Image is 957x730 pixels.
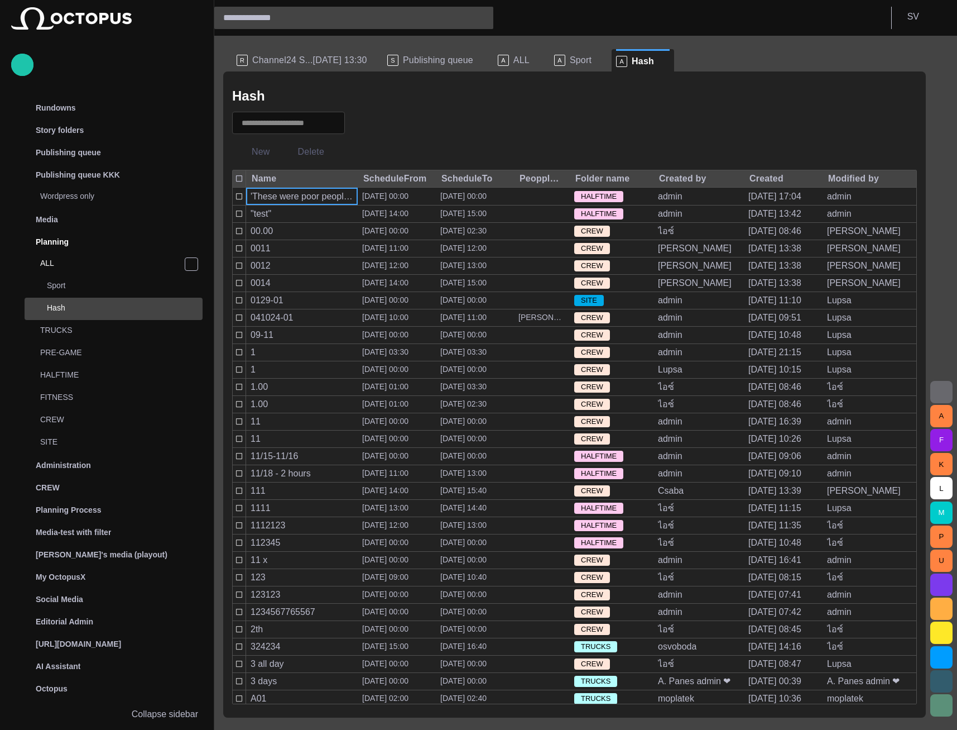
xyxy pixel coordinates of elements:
[748,589,801,601] div: 14/11/2023 07:41
[362,257,431,274] div: 29/08/2023 12:00
[574,416,610,427] span: CREW
[514,312,570,323] div: Adam Panes
[612,49,674,71] div: AHash
[658,502,674,514] div: ไอซ์
[658,658,674,670] div: ไอซ์
[748,693,801,705] div: 30/04/2024 10:36
[132,708,198,721] p: Collapse sidebar
[827,277,901,289] div: Vasyliev
[440,552,509,569] div: 11/09/2023 00:00
[748,502,801,514] div: 04/04/2023 11:15
[748,208,801,220] div: 11/05/2022 13:42
[251,242,271,255] div: 0011
[440,240,509,257] div: 29/08/2023 12:00
[440,188,509,205] div: 02/05/2021 00:00
[18,365,203,387] div: HALFTIME
[237,55,248,66] p: R
[574,191,623,202] span: HALFTIME
[574,572,610,583] span: CREW
[440,569,509,586] div: 04/12/2023 10:40
[47,302,203,313] p: Hash
[574,243,610,254] span: CREW
[251,190,353,203] div: 'These were poor people who were torn to pieces' - Afghanistan blast witness,'These were poor peo...
[36,527,111,538] p: Media-test with filter
[659,173,706,184] div: Created by
[658,225,674,237] div: ไอซ์
[362,604,431,621] div: 14/11/2023 00:00
[574,208,623,220] span: HALFTIME
[251,519,285,532] div: 1112123
[36,616,93,627] p: Editorial Admin
[748,519,801,532] div: 31/10/2022 11:35
[748,641,801,653] div: 18/10/2023 14:16
[251,641,280,653] div: 324234
[362,569,431,586] div: 04/12/2023 09:00
[930,502,953,524] button: M
[440,690,509,707] div: 09/04/2024 02:40
[748,606,801,618] div: 14/11/2023 07:42
[658,416,682,428] div: admin
[251,260,271,272] div: 0012
[574,468,623,479] span: HALFTIME
[827,398,843,411] div: ไอซ์
[251,693,266,705] div: A01
[658,589,682,601] div: admin
[748,277,801,289] div: 20/09/2023 13:38
[362,379,431,395] div: 28/11/2023 01:00
[440,361,509,378] div: 30/11/2023 00:00
[36,214,58,225] p: Media
[748,381,801,393] div: 28/11/2023 08:46
[251,346,256,359] div: 1
[362,344,431,361] div: 04/09/2023 03:30
[658,571,674,584] div: ไอซ์
[25,298,203,320] div: Hash
[748,294,801,307] div: 29/01/2021 11:10
[827,208,852,220] div: admin
[362,552,431,569] div: 11/09/2023 00:00
[40,414,203,425] p: CREW
[36,460,91,471] p: Administration
[440,673,509,690] div: 05/08/2023 00:00
[362,448,431,465] div: 15/11/2022 00:00
[383,49,493,71] div: SPublishing queue
[898,7,950,27] button: SV
[930,453,953,475] button: K
[658,537,674,549] div: ไอซ์
[362,413,431,430] div: 11/09/2023 00:00
[40,325,203,336] p: TRUCKS
[748,675,801,688] div: 03/08/2023 00:39
[748,467,801,480] div: 14/11/2022 09:10
[251,450,298,462] div: 11/15-11/16
[18,186,203,208] div: Wordpress only
[36,504,101,516] p: Planning Process
[251,225,273,237] div: 00.00
[554,55,565,66] p: A
[574,485,610,497] span: CREW
[930,405,953,427] button: A
[658,467,682,480] div: admin
[440,500,509,517] div: 04/04/2023 14:40
[363,173,426,184] div: ScheduleFrom
[440,483,509,499] div: 04/06/2024 15:40
[251,312,294,324] div: 041024-01
[658,381,674,393] div: ไอซ์
[18,320,203,342] div: TRUCKS
[930,526,953,548] button: P
[251,294,283,307] div: 0129-01
[574,451,623,462] span: HALFTIME
[828,173,879,184] div: Modified by
[748,416,801,428] div: 11/09/2023 16:39
[440,206,509,222] div: 11/05/2022 15:00
[574,399,610,410] span: CREW
[440,413,509,430] div: 11/09/2023 00:00
[520,173,561,184] div: Peopple of the world MY
[362,361,431,378] div: 29/11/2023 00:00
[574,624,610,635] span: CREW
[440,292,509,309] div: 19/01/2021 00:00
[748,537,801,549] div: 04/04/2023 10:48
[930,477,953,499] button: L
[498,55,509,66] p: A
[251,606,315,618] div: 1234567765567
[362,206,431,222] div: 11/05/2022 14:00
[36,236,69,247] p: Planning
